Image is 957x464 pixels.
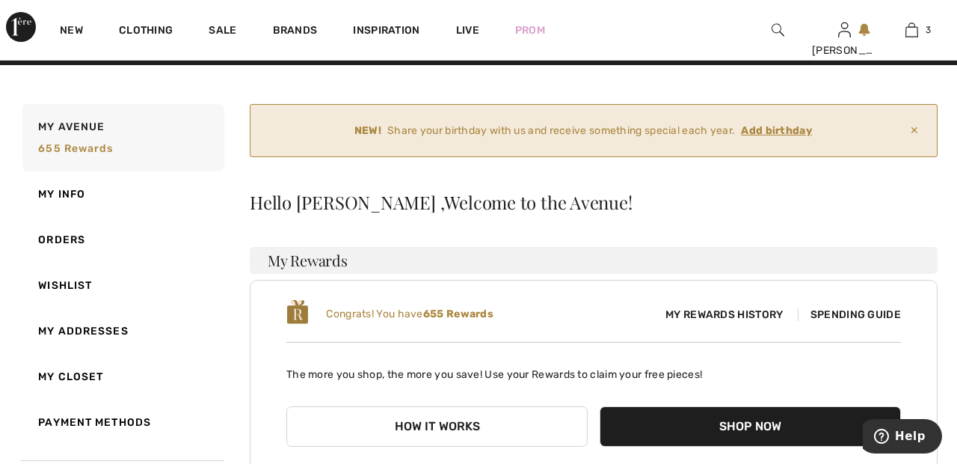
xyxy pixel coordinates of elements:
[286,299,309,326] img: loyalty_logo_r.svg
[653,307,795,323] span: My Rewards History
[353,24,419,40] span: Inspiration
[863,419,942,457] iframe: Opens a widget where you can find more information
[838,22,851,37] a: Sign In
[60,24,83,40] a: New
[19,400,224,445] a: Payment Methods
[741,124,812,137] ins: Add birthday
[286,406,588,447] button: How it works
[19,354,224,400] a: My Closet
[423,308,493,320] b: 655 Rewards
[444,193,632,211] span: Welcome to the Avenue!
[6,12,36,42] img: 1ère Avenue
[515,22,545,38] a: Prom
[600,406,901,447] button: Shop Now
[19,263,224,308] a: Wishlist
[798,308,901,321] span: Spending Guide
[878,21,944,39] a: 3
[772,21,784,39] img: search the website
[119,24,173,40] a: Clothing
[250,193,938,211] div: Hello [PERSON_NAME] ,
[326,308,493,320] span: Congrats! You have
[812,43,878,58] div: [PERSON_NAME]
[209,24,236,40] a: Sale
[262,123,904,138] div: Share your birthday with us and receive something special each year.
[904,117,925,144] span: ✕
[926,23,931,37] span: 3
[273,24,318,40] a: Brands
[905,21,918,39] img: My Bag
[38,119,105,135] span: My Avenue
[250,247,938,274] h3: My Rewards
[286,355,901,382] p: The more you shop, the more you save! Use your Rewards to claim your free pieces!
[838,21,851,39] img: My Info
[456,22,479,38] a: Live
[19,171,224,217] a: My Info
[19,308,224,354] a: My Addresses
[19,217,224,263] a: Orders
[38,142,113,155] span: 655 rewards
[354,123,381,138] strong: NEW!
